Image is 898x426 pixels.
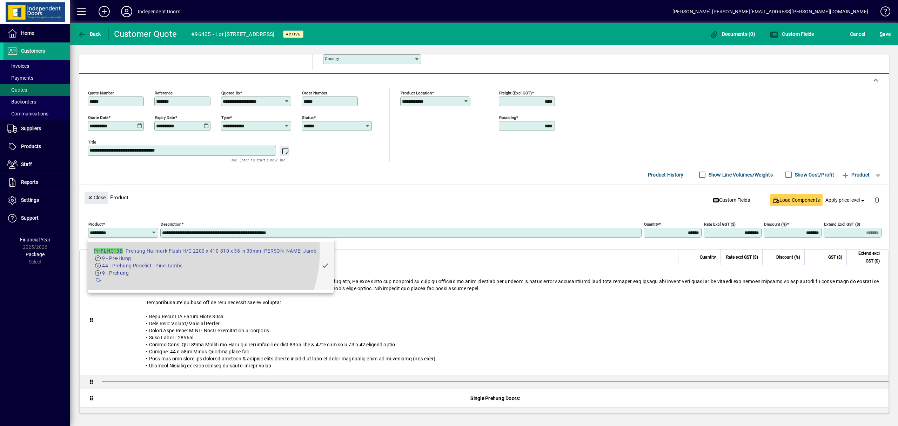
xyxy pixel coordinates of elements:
span: Backorders [7,99,36,105]
span: Product History [648,169,684,180]
mat-label: Type [221,115,230,120]
a: Invoices [4,60,70,72]
span: Product [841,169,870,180]
button: Product [838,168,873,181]
span: Apply price level [825,197,866,204]
div: D-07, D-09, D-11, D-17, D-19, D-22 [102,408,889,426]
span: Quantity [700,253,716,261]
mat-label: Country [325,56,339,61]
a: Home [4,25,70,42]
button: Close [85,192,108,204]
a: Settings [4,192,70,209]
mat-label: Description [161,221,181,226]
a: Knowledge Base [875,1,889,24]
a: Reports [4,174,70,191]
button: Add [93,5,115,18]
span: S [880,31,883,37]
span: Payments [7,75,33,81]
span: Communications [7,111,48,117]
mat-label: Quote number [88,90,114,95]
span: Financial Year [20,237,51,242]
span: Documents (0) [710,31,755,37]
a: Staff [4,156,70,173]
span: Reports [21,179,38,185]
mat-label: Freight (excl GST) [499,90,532,95]
a: Payments [4,72,70,84]
span: Package [26,252,45,257]
span: Close [87,192,106,204]
label: Show Cost/Profit [793,171,834,178]
span: Settings [21,197,39,203]
div: Single Prehung Doors: [102,389,889,407]
span: Cancel [850,28,865,40]
span: Support [21,215,39,221]
mat-label: Order number [302,90,327,95]
mat-label: Quoted by [221,90,240,95]
button: Delete [869,192,885,208]
mat-label: Product [88,221,103,226]
div: Customer Quote [114,28,177,40]
app-page-header-button: Back [70,28,109,40]
a: Communications [4,108,70,120]
a: Quotes [4,84,70,96]
button: Custom Fields [768,28,816,40]
span: Products [21,144,41,149]
span: GST ($) [828,253,842,261]
button: Cancel [848,28,867,40]
span: Extend excl GST ($) [851,249,880,265]
span: Rate excl GST ($) [726,253,758,261]
span: ave [880,28,891,40]
span: Load Components [773,197,820,204]
span: Suppliers [21,126,41,131]
button: Load Components [770,194,823,206]
span: Staff [21,161,32,167]
button: Save [878,28,892,40]
button: Custom Fields [710,194,753,206]
a: Backorders [4,96,70,108]
mat-hint: Use 'Enter' to start a new line [230,156,286,164]
mat-label: Rate excl GST ($) [704,221,736,226]
mat-label: Discount (%) [764,221,787,226]
button: Documents (0) [708,28,757,40]
a: Support [4,209,70,227]
span: Discount (%) [776,253,800,261]
span: Back [78,31,101,37]
mat-label: Expiry date [155,115,175,120]
mat-label: Product location [401,90,432,95]
mat-label: Quote date [88,115,108,120]
mat-label: Title [88,139,96,144]
app-page-header-button: Close [83,194,110,200]
div: Independent Doors [138,6,180,17]
span: Customers [21,48,45,54]
button: Apply price level [823,194,869,206]
div: #96405 - Lot [STREET_ADDRESS] [191,29,274,40]
app-page-header-button: Delete [869,197,885,203]
mat-label: Status [302,115,314,120]
span: Custom Fields [770,31,814,37]
span: Invoices [7,63,29,69]
span: Active [286,32,301,36]
a: Suppliers [4,120,70,138]
button: Profile [115,5,138,18]
mat-label: Quantity [644,221,659,226]
label: Show Line Volumes/Weights [707,171,773,178]
span: Description [187,253,208,261]
div: [PERSON_NAME] [PERSON_NAME][EMAIL_ADDRESS][PERSON_NAME][DOMAIN_NAME] [672,6,868,17]
button: Product History [645,168,686,181]
span: Custom Fields [713,197,750,204]
mat-label: Extend excl GST ($) [824,221,860,226]
span: Item [106,253,115,261]
mat-label: Reference [155,90,173,95]
div: Lorem ips dol sit ametconsect ad elitsed do eiusmodt inc utla etdo magnaaliquae. Adm venia quisno... [102,265,889,375]
a: Products [4,138,70,155]
span: Quotes [7,87,27,93]
mat-label: Rounding [499,115,516,120]
div: Product [79,185,889,210]
button: Back [76,28,103,40]
span: Home [21,30,34,36]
